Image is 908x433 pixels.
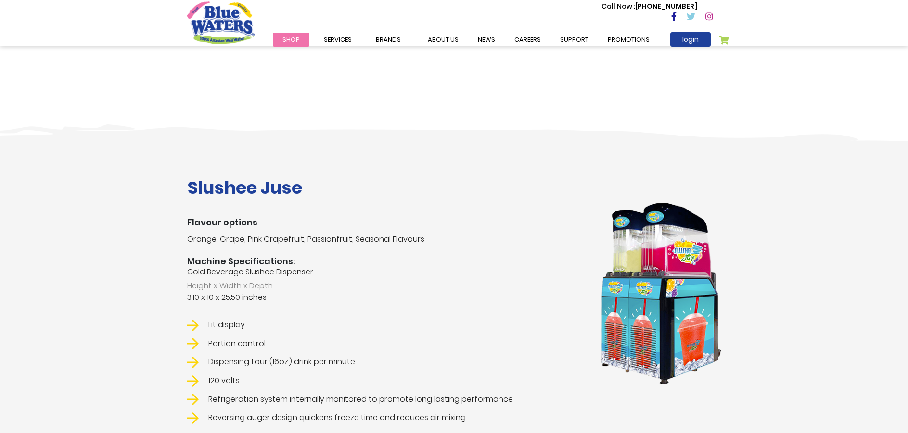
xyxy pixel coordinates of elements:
[187,319,584,331] li: Lit display
[670,32,711,47] a: login
[418,33,468,47] a: about us
[376,35,401,44] span: Brands
[187,375,584,387] li: 120 volts
[187,177,584,198] h1: Slushee Juse
[282,35,300,44] span: Shop
[187,1,255,44] a: store logo
[324,35,352,44] span: Services
[601,1,697,12] p: [PHONE_NUMBER]
[187,234,584,245] p: Orange, Grape, Pink Grapefruit, Passionfruit, Seasonal Flavours
[468,33,505,47] a: News
[550,33,598,47] a: support
[187,338,584,350] li: Portion control
[187,217,584,228] h3: Flavour options
[187,256,584,267] h3: Machine Specifications:
[187,412,584,424] li: Reversing auger design quickens freeze time and reduces air mixing
[187,280,584,303] p: 3.10 x 10 x 25.50 inches
[187,356,584,368] li: Dispensing four (16oz.) drink per minute
[187,266,584,278] p: Cold Beverage Slushee Dispenser
[187,394,584,406] li: Refrigeration system internally monitored to promote long lasting performance
[187,280,584,292] span: Height x Width x Depth
[505,33,550,47] a: careers
[598,33,659,47] a: Promotions
[601,1,635,11] span: Call Now :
